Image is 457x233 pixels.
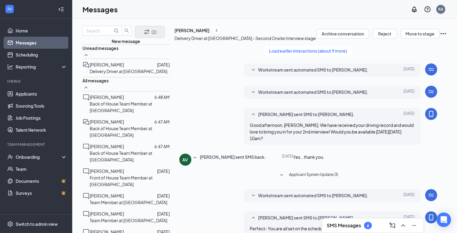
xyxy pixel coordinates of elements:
p: [DATE] [157,168,170,174]
span: [PERSON_NAME] [90,144,124,149]
p: Back of House Team Member at [GEOGRAPHIC_DATA] [90,100,170,114]
svg: SmallChevronDown [250,89,257,96]
div: [PERSON_NAME] [174,27,209,33]
h1: Messages [82,4,118,14]
svg: Collapse [58,6,64,12]
svg: SmallChevronDown [250,192,257,199]
svg: UserCheck [7,154,13,160]
svg: SmallChevronUp [250,214,257,222]
a: DocumentsCrown [16,175,67,187]
svg: SmallChevronUp [82,51,90,59]
button: ChevronRight [212,26,221,35]
span: [PERSON_NAME] sent SMS back. [200,154,266,162]
span: Workstream sent automated SMS to [PERSON_NAME]. [258,66,368,74]
button: Reject [373,29,397,38]
svg: WorkstreamLogo [428,192,435,199]
button: Archive conversation [317,29,369,38]
p: Delivery Driver at [GEOGRAPHIC_DATA] [90,68,167,75]
span: [PERSON_NAME] [90,211,124,216]
a: Talent Network [16,124,67,136]
a: Home [16,25,67,37]
div: Hiring [7,79,66,84]
a: Messages [16,37,67,49]
span: Good afternoon, [PERSON_NAME]. We have received your driving record and would love to bring you i... [250,122,414,141]
a: Team [16,163,67,175]
a: Job Postings [16,112,67,124]
button: ChevronUp [398,221,408,230]
button: New message [112,38,140,44]
div: Reporting [16,64,67,70]
svg: SmallChevronUp [191,154,199,161]
div: Open Intercom Messenger [437,213,451,227]
svg: ChevronRight [214,27,220,34]
button: Filter (2) [135,26,165,38]
svg: MagnifyingGlass [114,28,119,33]
a: SurveysCrown [16,187,67,199]
svg: Analysis [7,64,13,70]
svg: QuestionInfo [424,6,431,13]
span: [PERSON_NAME] [90,62,124,67]
span: [PERSON_NAME] [90,94,124,100]
span: [PERSON_NAME] [90,168,124,174]
div: Team Management [7,142,66,147]
p: Front of House Team Member at [GEOGRAPHIC_DATA] [90,174,170,188]
p: 6:47 AM [154,118,170,125]
span: Applicant System Update (3) [289,172,338,179]
svg: SmallChevronUp [250,111,257,118]
p: Team Member at [GEOGRAPHIC_DATA] [90,199,167,206]
a: Scheduling [16,49,67,61]
span: [DATE] [403,111,415,118]
p: [DATE] [157,210,170,217]
p: [DATE] [157,192,170,199]
span: Workstream sent automated SMS to [PERSON_NAME]. [258,192,368,199]
span: [DATE] [403,89,415,96]
span: Yes...thank you. [293,154,324,160]
span: Unread messages [82,45,119,51]
span: [PERSON_NAME] [90,193,124,198]
svg: ChatInactive [82,168,90,175]
button: Minimize [409,221,419,230]
button: Move to stage [400,29,440,38]
svg: WorkstreamLogo [7,6,13,12]
p: Back of House Team Member at [GEOGRAPHIC_DATA] [90,125,170,138]
div: AV [182,157,188,163]
svg: Settings [7,221,13,227]
svg: Notifications [411,6,418,13]
a: Sourcing Tools [16,100,67,112]
svg: WorkstreamLogo [428,88,435,95]
h3: SMS Messages [327,222,361,229]
span: [PERSON_NAME] [90,119,124,124]
span: [PERSON_NAME] sent SMS to [PERSON_NAME]. [258,214,354,222]
button: SmallChevronDownApplicant System Update (3) [278,172,338,179]
button: Load earlier interactions (about 9 more) [264,46,352,56]
p: Delivery Driver at [GEOGRAPHIC_DATA] - Second Onsite Interview stage [174,35,316,41]
a: Applicants [16,88,67,100]
span: Workstream sent automated SMS to [PERSON_NAME]. [258,89,368,96]
svg: Filter [143,28,150,35]
svg: Ellipses [440,30,447,37]
button: search [122,26,131,35]
span: [DATE] [403,192,415,199]
span: search [122,28,131,33]
span: All messages [82,78,109,83]
svg: SmallChevronDown [250,66,257,74]
svg: DoubleChat [82,61,90,69]
svg: MobileSms [428,214,435,221]
input: Search [86,27,113,34]
p: 6:47 AM [154,143,170,150]
svg: SmallChevronUp [82,84,90,91]
span: [DATE] [403,214,415,222]
span: [PERSON_NAME] sent SMS to [PERSON_NAME]. [258,111,354,118]
div: 6 [367,223,369,228]
svg: DoubleChat [82,118,90,126]
p: Back of House Team Member at [GEOGRAPHIC_DATA] [90,150,170,163]
svg: WorkstreamLogo [428,66,435,73]
svg: Minimize [410,222,418,229]
div: Onboarding [16,154,62,160]
span: [DATE] [403,66,415,74]
svg: ChevronUp [400,222,407,229]
p: 6:48 AM [154,94,170,100]
div: KA [438,7,443,12]
p: [DATE] [157,61,170,68]
span: [DATE] [282,154,293,162]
